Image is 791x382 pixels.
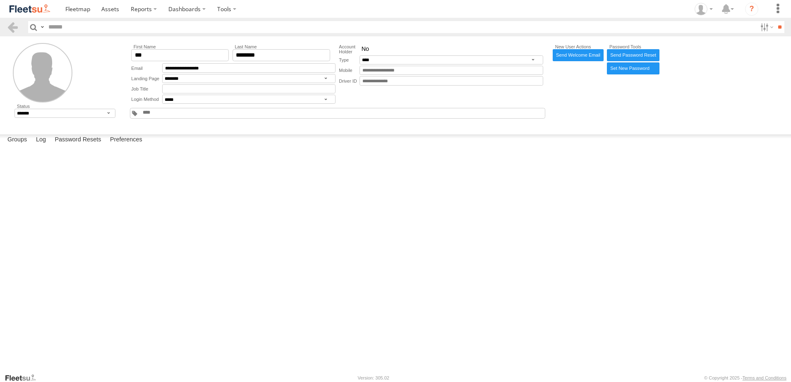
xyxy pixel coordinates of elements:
a: Terms and Conditions [743,375,786,380]
img: fleetsu-logo-horizontal.svg [8,3,51,14]
div: Jason Crockett [692,3,716,15]
label: Log [32,134,50,146]
label: Groups [3,134,31,146]
label: New User Actions [553,44,604,49]
label: Manually enter new password [607,62,659,74]
label: First Name [131,44,229,49]
label: Login Method [131,95,162,104]
a: Send Welcome Email [553,49,604,61]
a: Visit our Website [5,374,43,382]
a: Back to previous Page [7,21,19,33]
label: Driver ID [339,76,360,86]
i: ? [745,2,758,16]
label: Account Holder [339,44,360,54]
label: Email [131,63,162,73]
label: Type [339,55,360,64]
label: Mobile [339,66,360,75]
label: Preferences [106,134,146,146]
a: Send Password Reset [607,49,659,61]
div: Version: 305.02 [358,375,389,380]
label: Search Filter Options [757,21,775,33]
span: No [362,45,369,53]
label: Landing Page [131,74,162,83]
label: Last Name [233,44,330,49]
div: © Copyright 2025 - [704,375,786,380]
label: Search Query [39,21,46,33]
label: Password Tools [607,44,659,49]
label: Password Resets [50,134,105,146]
label: Job Title [131,84,162,94]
